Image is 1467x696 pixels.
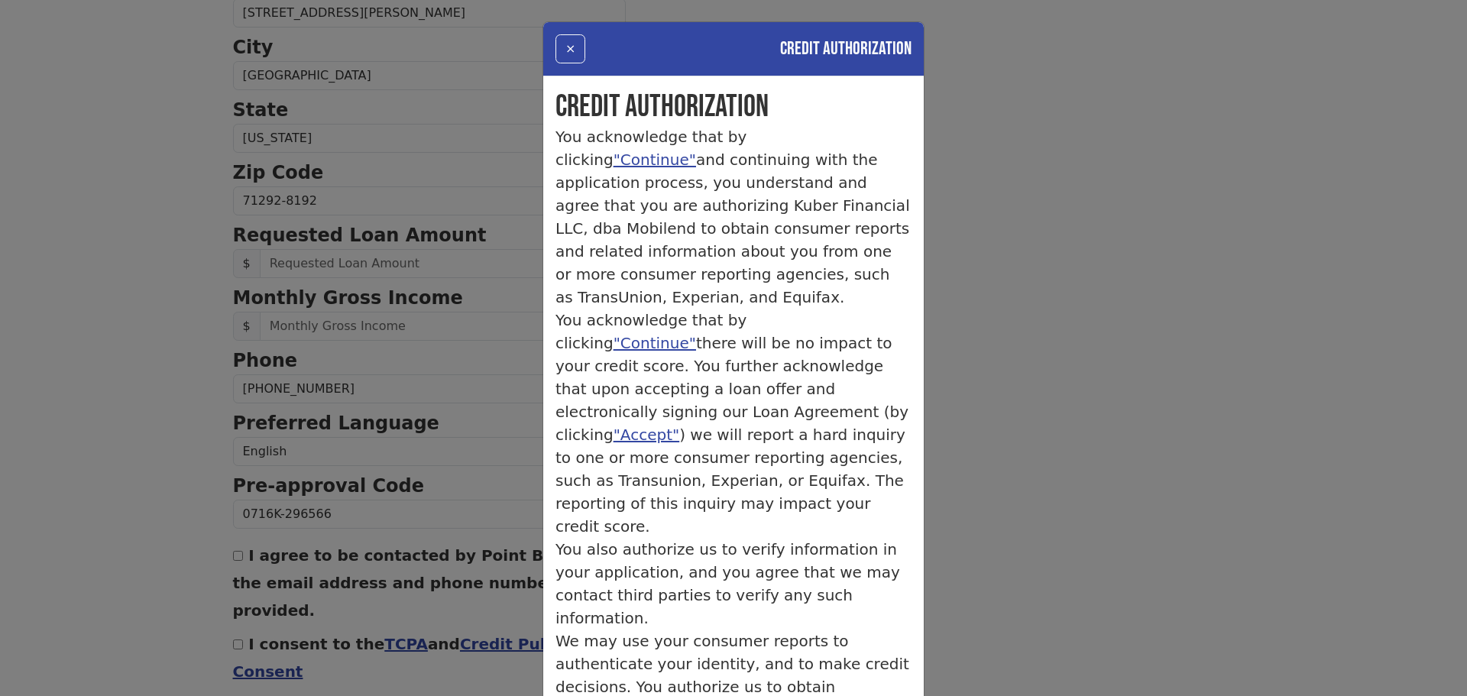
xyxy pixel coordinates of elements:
a: "Continue" [614,334,696,352]
h1: Credit Authorization [555,89,912,125]
p: You acknowledge that by clicking and continuing with the application process, you understand and ... [555,125,912,309]
p: You also authorize us to verify information in your application, and you agree that we may contac... [555,538,912,630]
a: "Accept" [614,426,680,444]
p: You acknowledge that by clicking there will be no impact to your credit score. You further acknow... [555,309,912,538]
h4: Credit Authorization [780,35,912,63]
a: "Continue" [614,151,696,169]
button: × [555,34,585,63]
